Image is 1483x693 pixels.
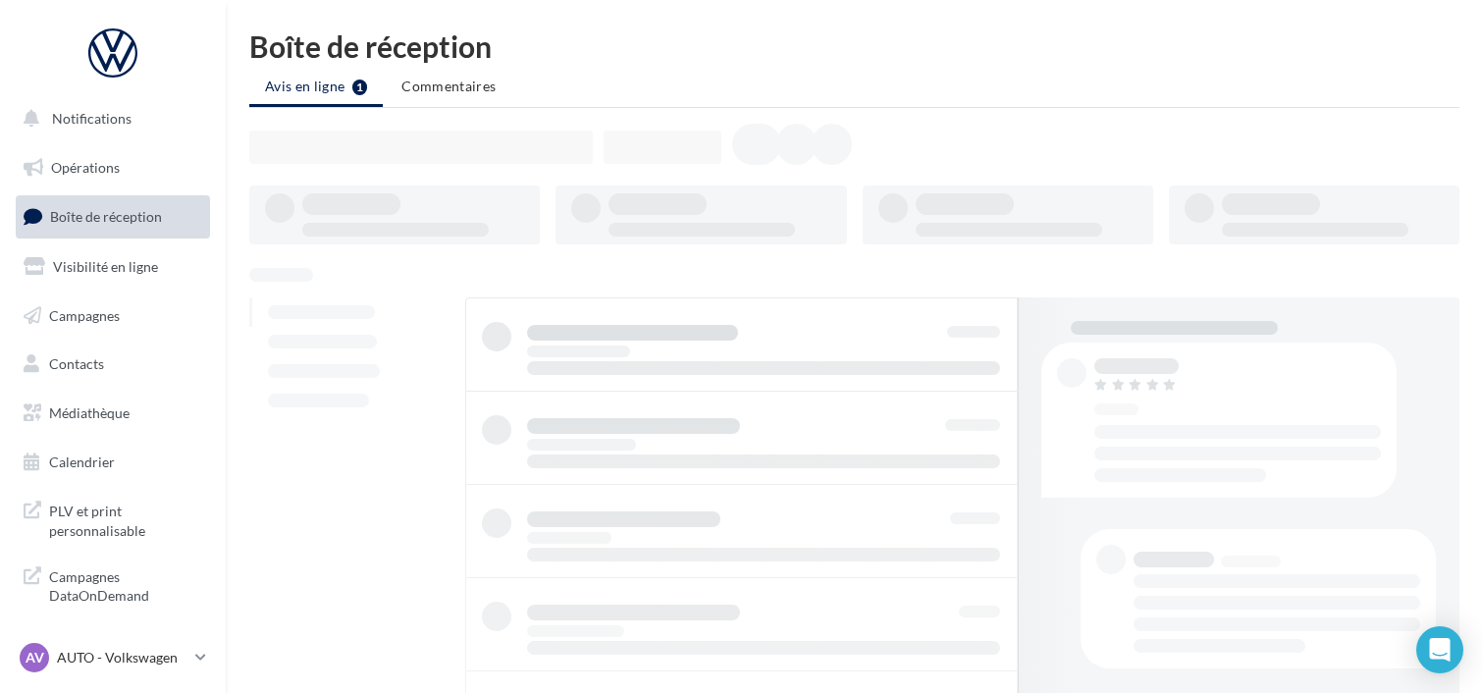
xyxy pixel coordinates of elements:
span: Opérations [51,159,120,176]
a: Visibilité en ligne [12,246,214,288]
div: Boîte de réception [249,31,1459,61]
a: Campagnes [12,295,214,337]
a: Calendrier [12,442,214,483]
span: Campagnes [49,306,120,323]
span: AV [26,648,44,667]
a: Médiathèque [12,393,214,434]
span: PLV et print personnalisable [49,498,202,540]
span: Calendrier [49,453,115,470]
a: PLV et print personnalisable [12,490,214,548]
button: Notifications [12,98,206,139]
a: Contacts [12,344,214,385]
span: Médiathèque [49,404,130,421]
span: Campagnes DataOnDemand [49,563,202,606]
a: Opérations [12,147,214,188]
span: Contacts [49,355,104,372]
a: Boîte de réception [12,195,214,238]
span: Commentaires [401,78,496,94]
a: Campagnes DataOnDemand [12,556,214,613]
span: Visibilité en ligne [53,258,158,275]
div: Open Intercom Messenger [1416,626,1463,673]
a: AV AUTO - Volkswagen [16,639,210,676]
span: Boîte de réception [50,208,162,225]
span: Notifications [52,110,132,127]
p: AUTO - Volkswagen [57,648,187,667]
